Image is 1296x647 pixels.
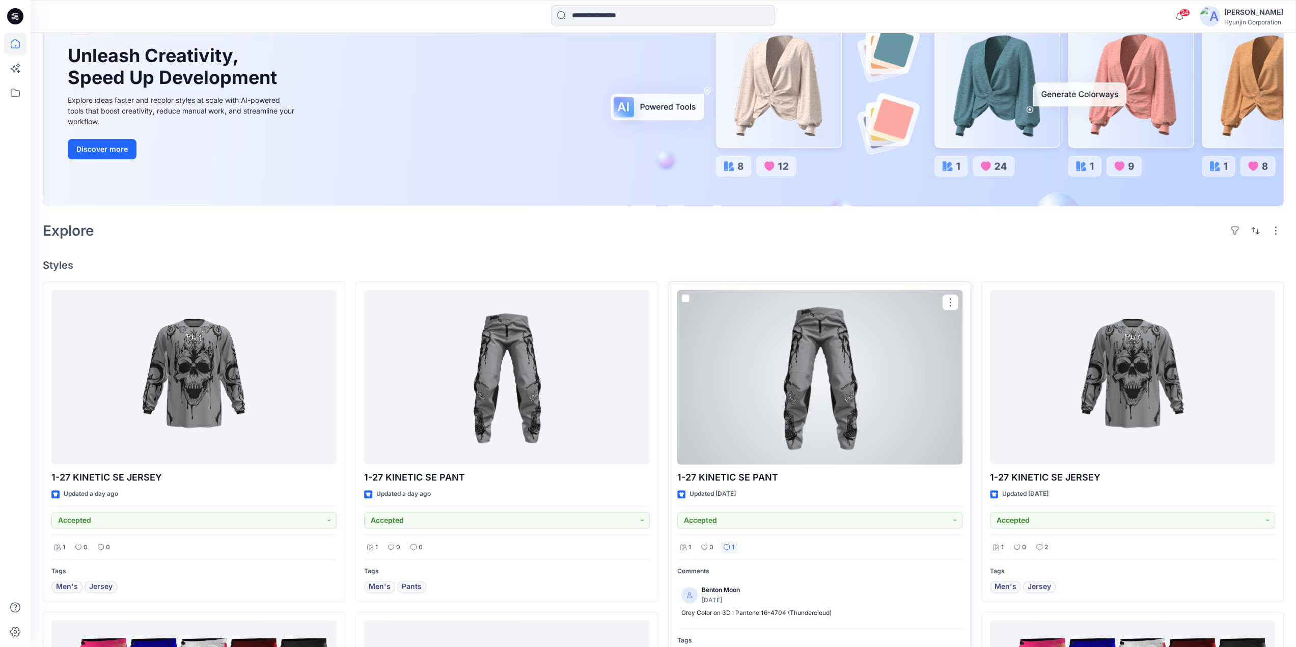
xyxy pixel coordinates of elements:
p: Updated [DATE] [690,489,736,499]
span: Pants [402,581,422,593]
p: 1-27 KINETIC SE JERSEY [990,470,1275,485]
h4: Styles [43,259,1284,271]
h1: Unleash Creativity, Speed Up Development [68,45,282,89]
p: 2 [1044,542,1048,553]
p: 1-27 KINETIC SE JERSEY [51,470,337,485]
a: Benton Moon[DATE]Grey Color on 3D : Pantone 16-4704 (Thundercloud) [677,581,962,623]
a: 1-27 KINETIC SE JERSEY [990,290,1275,465]
p: Updated a day ago [64,489,118,499]
p: Updated a day ago [376,489,431,499]
img: avatar [1200,6,1220,26]
p: Updated [DATE] [1002,489,1049,499]
a: 1-27 KINETIC SE PANT [364,290,649,465]
p: Benton Moon [702,585,740,596]
p: [DATE] [702,595,740,606]
div: [PERSON_NAME] [1224,6,1283,18]
p: Tags [990,566,1275,577]
p: Tags [51,566,337,577]
p: Comments [677,566,962,577]
p: Grey Color on 3D : Pantone 16-4704 (Thundercloud) [681,608,958,618]
p: 0 [419,542,423,553]
a: 1-27 KINETIC SE PANT [677,290,962,465]
p: 0 [1022,542,1026,553]
span: Jersey [89,581,113,593]
span: Men's [56,581,78,593]
h2: Explore [43,222,94,239]
p: 0 [709,542,713,553]
span: Jersey [1028,581,1051,593]
div: Explore ideas faster and recolor styles at scale with AI-powered tools that boost creativity, red... [68,95,297,127]
span: 24 [1179,9,1190,17]
p: 0 [84,542,88,553]
p: Tags [364,566,649,577]
span: Men's [995,581,1016,593]
p: 0 [396,542,400,553]
p: Tags [677,635,962,646]
p: 1-27 KINETIC SE PANT [364,470,649,485]
p: 1 [688,542,691,553]
p: 1 [732,542,734,553]
p: 1 [375,542,378,553]
button: Discover more [68,139,136,159]
p: 1-27 KINETIC SE PANT [677,470,962,485]
span: Men's [369,581,391,593]
p: 1 [1001,542,1004,553]
a: 1-27 KINETIC SE JERSEY [51,290,337,465]
p: 0 [106,542,110,553]
a: Discover more [68,139,297,159]
p: 1 [63,542,65,553]
div: Hyunjin Corporation [1224,18,1283,26]
svg: avatar [686,592,693,598]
